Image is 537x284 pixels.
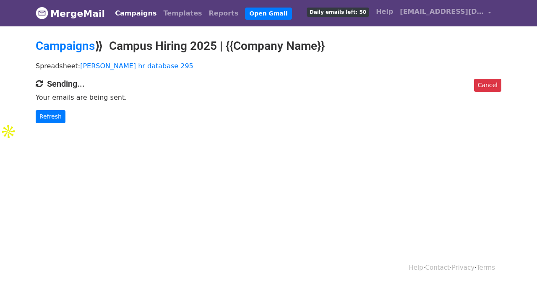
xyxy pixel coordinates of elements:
a: Open Gmail [245,8,292,20]
a: Help [409,264,423,271]
a: Reports [206,5,242,22]
a: Cancel [474,79,501,92]
a: Daily emails left: 50 [303,3,373,20]
a: MergeMail [36,5,105,22]
a: Terms [477,264,495,271]
img: MergeMail logo [36,7,48,19]
a: Privacy [452,264,474,271]
span: Daily emails left: 50 [307,8,369,17]
span: [EMAIL_ADDRESS][DOMAIN_NAME] [400,7,484,17]
iframe: Chat Widget [495,244,537,284]
a: Contact [425,264,450,271]
a: Templates [160,5,205,22]
a: [PERSON_NAME] hr database 295 [80,62,193,70]
a: [EMAIL_ADDRESS][DOMAIN_NAME] [396,3,495,23]
a: Help [373,3,396,20]
h2: ⟫ Campus Hiring 2025 | {{Company Name}} [36,39,501,53]
p: Spreadsheet: [36,62,501,70]
a: Refresh [36,110,65,123]
a: Campaigns [36,39,95,53]
a: Campaigns [112,5,160,22]
p: Your emails are being sent. [36,93,501,102]
h4: Sending... [36,79,501,89]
